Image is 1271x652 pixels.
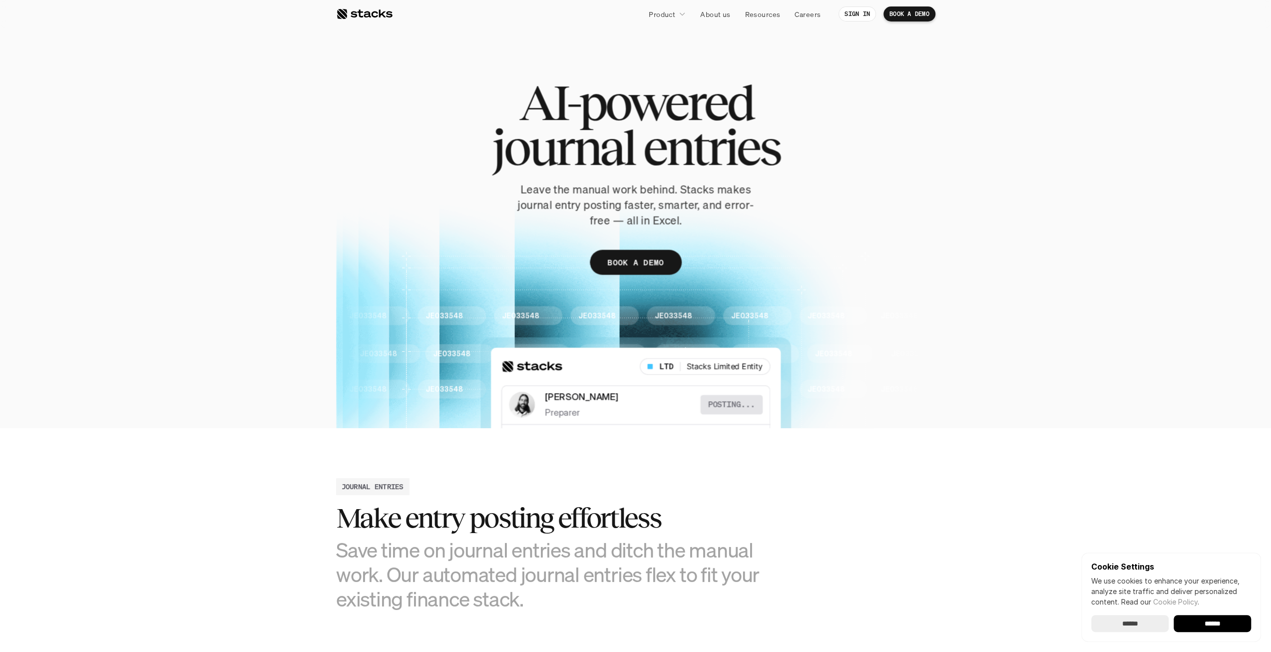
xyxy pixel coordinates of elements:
span: entries [642,125,779,170]
p: Cookie Settings [1091,563,1251,571]
span: journal [492,125,634,170]
p: JE033548 [349,312,386,320]
p: We use cookies to enhance your experience, analyze site traffic and deliver personalized content. [1091,576,1251,607]
p: JE033548 [578,312,615,320]
p: JE033548 [880,312,917,320]
p: JE033548 [425,385,462,393]
span: AI-powered [519,80,753,125]
p: Product [649,9,675,19]
a: Cookie Policy [1153,598,1198,606]
p: JE033548 [360,350,397,358]
a: Resources [739,5,786,23]
a: BOOK A DEMO [883,6,935,21]
p: JE033548 [349,385,386,393]
p: JE033548 [654,312,691,320]
p: JE033548 [731,312,768,320]
a: About us [694,5,736,23]
a: SIGN IN [839,6,876,21]
p: JE033548 [433,350,470,358]
h2: JOURNAL ENTRIES [342,481,404,492]
p: JE033548 [880,385,917,393]
p: JE033548 [891,350,928,358]
a: Careers [789,5,827,23]
p: Leave the manual work behind. Stacks makes journal entry posting faster, smarter, and error-free ... [511,182,761,228]
p: JE033548 [586,350,623,358]
p: Resources [745,9,780,19]
p: About us [700,9,730,19]
h3: Save time on journal entries and ditch the manual work. Our automated journal entries flex to fit... [336,538,786,612]
p: JE033548 [815,350,851,358]
p: Careers [795,9,821,19]
p: JE033548 [807,312,844,320]
p: JE033548 [502,312,539,320]
p: JE033548 [425,312,462,320]
a: Privacy Policy [118,190,162,197]
p: JE033548 [578,385,615,393]
p: JE033548 [654,385,691,393]
a: BOOK A DEMO [590,250,681,275]
p: JE033548 [738,350,775,358]
p: SIGN IN [845,10,870,17]
p: BOOK A DEMO [889,10,929,17]
p: BOOK A DEMO [607,255,664,270]
span: Read our . [1121,598,1199,606]
p: JE033548 [502,385,539,393]
p: JE033548 [807,385,844,393]
p: JE033548 [509,350,546,358]
p: JE033548 [731,385,768,393]
p: JE033548 [662,350,699,358]
h2: Make entry posting effortless [336,503,786,534]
